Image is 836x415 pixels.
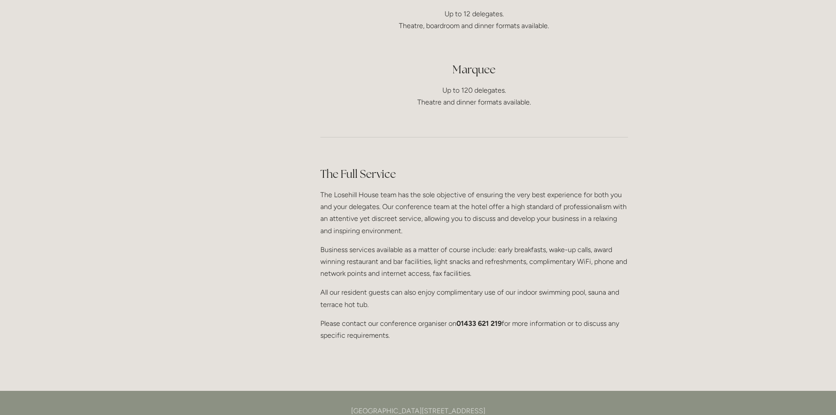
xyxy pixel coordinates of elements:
[320,189,628,237] p: The Losehill House team has the sole objective of ensuring the very best experience for both you ...
[320,84,628,108] p: Up to 120 delegates. Theatre and dinner formats available.
[320,318,628,341] p: Please contact our conference organiser on for more information or to discuss any specific requir...
[456,319,502,328] strong: 01433 621 219
[320,8,628,32] p: Up to 12 delegates. Theatre, boardroom and dinner formats available.
[320,286,628,310] p: All our resident guests can also enjoy complimentary use of our indoor swimming pool, sauna and t...
[320,244,628,280] p: Business services available as a matter of course include: early breakfasts, wake-up calls, award...
[320,166,628,182] h2: The Full Service
[320,62,628,77] h2: Marquee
